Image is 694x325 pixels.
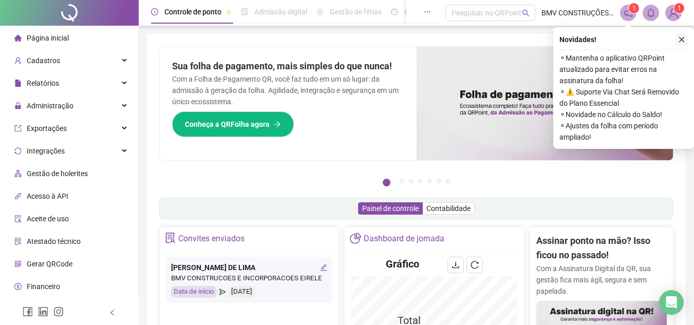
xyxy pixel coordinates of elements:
[14,170,22,177] span: apartment
[14,215,22,222] span: audit
[27,79,59,87] span: Relatórios
[14,125,22,132] span: export
[254,8,307,16] span: Admissão digital
[559,34,596,45] span: Novidades !
[646,8,655,17] span: bell
[171,262,327,273] div: [PERSON_NAME] DE LIMA
[14,80,22,87] span: file
[350,233,361,243] span: pie-chart
[399,179,404,184] button: 2
[241,8,248,15] span: file-done
[109,309,116,316] span: left
[14,147,22,155] span: sync
[23,307,33,317] span: facebook
[53,307,64,317] span: instagram
[678,5,681,12] span: 1
[27,260,72,268] span: Gerar QRCode
[452,261,460,269] span: download
[391,8,398,15] span: dashboard
[383,179,390,186] button: 1
[404,8,444,16] span: Painel do DP
[418,179,423,184] button: 4
[164,8,221,16] span: Controle de ponto
[14,260,22,267] span: qrcode
[14,102,22,109] span: lock
[536,263,667,297] p: Com a Assinatura Digital da QR, sua gestão fica mais ágil, segura e sem papelada.
[229,286,255,298] div: [DATE]
[362,204,419,213] span: Painel de controle
[659,290,684,315] div: Open Intercom Messenger
[408,179,414,184] button: 3
[171,273,327,284] div: BMV CONSTRUCOES E INCORPORACOES EIRELE
[624,8,633,17] span: notification
[185,119,270,130] span: Conheça a QRFolha agora
[14,238,22,245] span: solution
[522,9,530,17] span: search
[559,120,688,143] span: ⚬ Ajustes da folha com período ampliado!
[386,257,419,271] h4: Gráfico
[445,179,451,184] button: 7
[171,286,217,298] div: Data de início
[632,5,636,12] span: 1
[226,9,232,15] span: pushpin
[14,193,22,200] span: api
[27,124,67,132] span: Exportações
[471,261,479,269] span: reload
[27,215,69,223] span: Aceite de uso
[674,3,684,13] sup: Atualize o seu contato no menu Meus Dados
[14,57,22,64] span: user-add
[27,147,65,155] span: Integrações
[629,3,639,13] sup: 1
[27,282,60,291] span: Financeiro
[316,8,324,15] span: sun
[219,286,226,298] span: send
[172,111,294,137] button: Conheça a QRFolha agora
[559,86,688,109] span: ⚬ ⚠️ Suporte Via Chat Será Removido do Plano Essencial
[541,7,614,18] span: BMV CONSTRUÇÕES E INCORPORAÇÕES
[27,169,88,178] span: Gestão de holerites
[178,230,245,247] div: Convites enviados
[14,283,22,290] span: dollar
[27,34,69,42] span: Página inicial
[172,73,404,107] p: Com a Folha de Pagamento QR, você faz tudo em um só lugar: da admissão à geração da folha. Agilid...
[38,307,48,317] span: linkedin
[436,179,441,184] button: 6
[165,233,176,243] span: solution
[364,230,444,247] div: Dashboard de jornada
[426,204,471,213] span: Contabilidade
[559,109,688,120] span: ⚬ Novidade no Cálculo do Saldo!
[151,8,158,15] span: clock-circle
[678,36,685,43] span: close
[424,8,431,15] span: ellipsis
[274,121,281,128] span: arrow-right
[320,264,327,271] span: edit
[417,47,673,160] img: banner%2F8d14a306-6205-4263-8e5b-06e9a85ad873.png
[27,192,68,200] span: Acesso à API
[27,56,60,65] span: Cadastros
[536,234,667,263] h2: Assinar ponto na mão? Isso ficou no passado!
[172,59,404,73] h2: Sua folha de pagamento, mais simples do que nunca!
[427,179,432,184] button: 5
[559,52,688,86] span: ⚬ Mantenha o aplicativo QRPoint atualizado para evitar erros na assinatura da folha!
[14,34,22,42] span: home
[666,5,681,21] img: 66634
[27,237,81,245] span: Atestado técnico
[27,102,73,110] span: Administração
[330,8,382,16] span: Gestão de férias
